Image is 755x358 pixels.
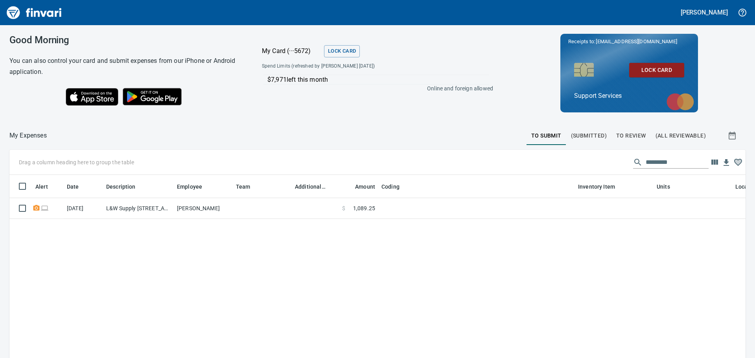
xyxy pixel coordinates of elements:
[236,182,250,191] span: Team
[663,89,698,114] img: mastercard.svg
[578,182,615,191] span: Inventory Item
[262,62,433,70] span: Spend Limits (refreshed by [PERSON_NAME] [DATE])
[720,157,732,169] button: Download Table
[106,182,146,191] span: Description
[9,131,47,140] p: My Expenses
[174,198,233,219] td: [PERSON_NAME]
[256,84,493,92] p: Online and foreign allowed
[5,3,64,22] img: Finvari
[629,63,684,77] button: Lock Card
[574,91,684,101] p: Support Services
[262,46,321,56] p: My Card (···5672)
[9,55,242,77] h6: You can also control your card and submit expenses from our iPhone or Android application.
[118,84,186,110] img: Get it on Google Play
[66,88,118,106] img: Download on the App Store
[295,182,326,191] span: Additional Reviewer
[177,182,202,191] span: Employee
[656,131,706,141] span: (All Reviewable)
[64,198,103,219] td: [DATE]
[568,38,690,46] p: Receipts to:
[679,6,730,18] button: [PERSON_NAME]
[328,47,356,56] span: Lock Card
[657,182,680,191] span: Units
[635,65,678,75] span: Lock Card
[9,35,242,46] h3: Good Morning
[67,182,89,191] span: Date
[295,182,336,191] span: Additional Reviewer
[381,182,400,191] span: Coding
[342,204,345,212] span: $
[106,182,136,191] span: Description
[236,182,261,191] span: Team
[103,198,174,219] td: L&W Supply [STREET_ADDRESS]
[531,131,562,141] span: To Submit
[177,182,212,191] span: Employee
[67,182,79,191] span: Date
[709,156,720,168] button: Choose columns to display
[720,126,746,145] button: Show transactions within a particular date range
[657,182,670,191] span: Units
[681,8,728,17] h5: [PERSON_NAME]
[9,131,47,140] nav: breadcrumb
[267,75,489,84] p: $7,971 left this month
[381,182,410,191] span: Coding
[35,182,48,191] span: Alert
[345,182,375,191] span: Amount
[32,206,41,211] span: Receipt Required
[355,182,375,191] span: Amount
[35,182,58,191] span: Alert
[41,206,49,211] span: Online transaction
[19,158,134,166] p: Drag a column heading here to group the table
[595,38,678,45] span: [EMAIL_ADDRESS][DOMAIN_NAME]
[571,131,607,141] span: (Submitted)
[616,131,646,141] span: To Review
[578,182,625,191] span: Inventory Item
[353,204,375,212] span: 1,089.25
[324,45,360,57] button: Lock Card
